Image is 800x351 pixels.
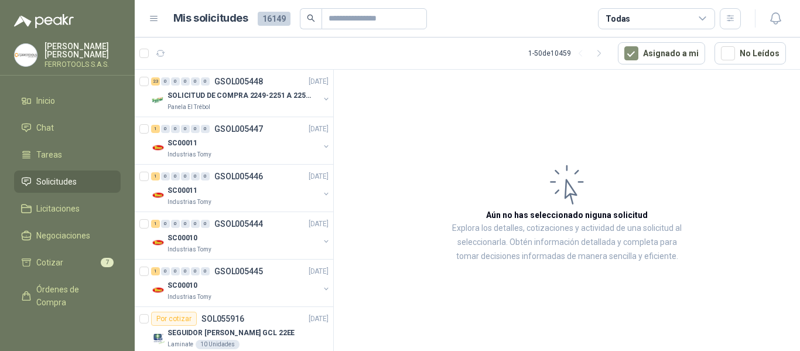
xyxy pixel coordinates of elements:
p: [DATE] [309,313,329,325]
a: Remisiones [14,318,121,340]
div: Por cotizar [151,312,197,326]
p: Industrias Tomy [167,150,211,159]
div: 23 [151,77,160,86]
img: Company Logo [151,283,165,297]
div: 0 [191,172,200,180]
a: Licitaciones [14,197,121,220]
p: GSOL005447 [214,125,263,133]
p: SC00010 [167,280,197,291]
p: SOLICITUD DE COMPRA 2249-2251 A 2256-2258 Y 2262 [167,90,313,101]
div: 0 [171,220,180,228]
img: Company Logo [151,141,165,155]
div: 0 [191,77,200,86]
img: Company Logo [151,330,165,345]
div: 0 [181,172,190,180]
div: 0 [191,125,200,133]
div: 0 [161,125,170,133]
img: Company Logo [151,188,165,202]
p: [DATE] [309,124,329,135]
p: GSOL005445 [214,267,263,275]
div: 0 [191,267,200,275]
div: 0 [201,77,210,86]
p: GSOL005446 [214,172,263,180]
img: Company Logo [151,93,165,107]
div: 0 [171,77,180,86]
a: Negociaciones [14,224,121,247]
span: search [307,14,315,22]
p: SC00011 [167,138,197,149]
p: Industrias Tomy [167,292,211,302]
div: 1 [151,267,160,275]
div: 1 - 50 de 10459 [528,44,608,63]
h1: Mis solicitudes [173,10,248,27]
div: 0 [181,267,190,275]
a: 1 0 0 0 0 0 GSOL005444[DATE] Company LogoSC00010Industrias Tomy [151,217,331,254]
div: 0 [161,267,170,275]
p: [PERSON_NAME] [PERSON_NAME] [45,42,121,59]
a: 1 0 0 0 0 0 GSOL005445[DATE] Company LogoSC00010Industrias Tomy [151,264,331,302]
div: 0 [161,220,170,228]
p: SOL055916 [201,315,244,323]
a: 23 0 0 0 0 0 GSOL005448[DATE] Company LogoSOLICITUD DE COMPRA 2249-2251 A 2256-2258 Y 2262Panela ... [151,74,331,112]
span: Chat [36,121,54,134]
p: [DATE] [309,76,329,87]
span: 7 [101,258,114,267]
p: SC00011 [167,185,197,196]
span: Cotizar [36,256,63,269]
p: [DATE] [309,171,329,182]
div: 0 [181,125,190,133]
p: Industrias Tomy [167,197,211,207]
p: [DATE] [309,219,329,230]
div: 1 [151,220,160,228]
span: 16149 [258,12,290,26]
a: 1 0 0 0 0 0 GSOL005447[DATE] Company LogoSC00011Industrias Tomy [151,122,331,159]
button: No Leídos [714,42,786,64]
a: Órdenes de Compra [14,278,121,313]
span: Tareas [36,148,62,161]
span: Licitaciones [36,202,80,215]
div: 0 [181,220,190,228]
button: Asignado a mi [618,42,705,64]
div: 0 [201,267,210,275]
div: 0 [171,125,180,133]
div: 0 [201,125,210,133]
a: Tareas [14,144,121,166]
div: Todas [606,12,630,25]
p: Industrias Tomy [167,245,211,254]
img: Logo peakr [14,14,74,28]
span: Solicitudes [36,175,77,188]
p: Panela El Trébol [167,103,210,112]
p: GSOL005444 [214,220,263,228]
p: SC00010 [167,233,197,244]
p: GSOL005448 [214,77,263,86]
img: Company Logo [151,236,165,250]
h3: Aún no has seleccionado niguna solicitud [486,209,648,221]
img: Company Logo [15,44,37,66]
div: 1 [151,125,160,133]
div: 0 [171,267,180,275]
a: 1 0 0 0 0 0 GSOL005446[DATE] Company LogoSC00011Industrias Tomy [151,169,331,207]
p: Explora los detalles, cotizaciones y actividad de una solicitud al seleccionarla. Obtén informaci... [451,221,683,264]
div: 1 [151,172,160,180]
div: 10 Unidades [196,340,240,349]
span: Negociaciones [36,229,90,242]
p: Laminate [167,340,193,349]
span: Órdenes de Compra [36,283,110,309]
div: 0 [201,220,210,228]
a: Inicio [14,90,121,112]
div: 0 [191,220,200,228]
a: Solicitudes [14,171,121,193]
a: Chat [14,117,121,139]
div: 0 [171,172,180,180]
div: 0 [181,77,190,86]
span: Inicio [36,94,55,107]
p: SEGUIDOR [PERSON_NAME] GCL 22EE [167,328,295,339]
div: 0 [161,172,170,180]
p: FERROTOOLS S.A.S. [45,61,121,68]
a: Cotizar7 [14,251,121,274]
p: [DATE] [309,266,329,277]
div: 0 [201,172,210,180]
div: 0 [161,77,170,86]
